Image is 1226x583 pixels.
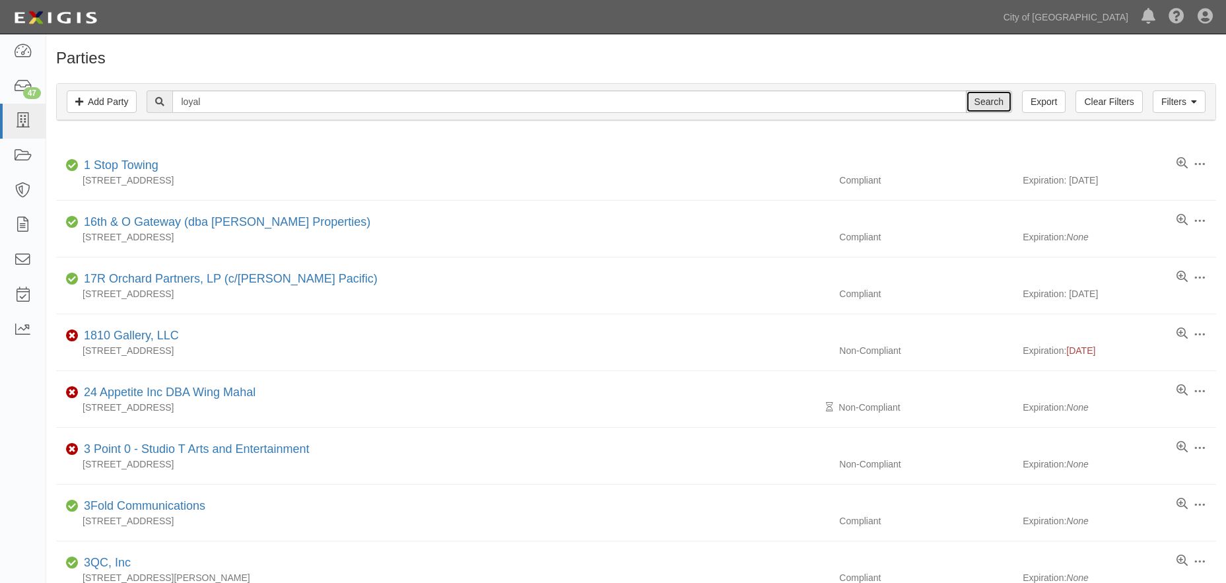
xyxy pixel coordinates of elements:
[66,502,79,511] i: Compliant
[966,90,1012,113] input: Search
[1066,402,1088,413] i: None
[1176,327,1188,341] a: View results summary
[84,386,255,399] a: 24 Appetite Inc DBA Wing Mahal
[79,214,370,231] div: 16th & O Gateway (dba Ravel Rasmussen Properties)
[1075,90,1142,113] a: Clear Filters
[84,329,179,342] a: 1810 Gallery, LLC
[1022,90,1066,113] a: Export
[56,344,829,357] div: [STREET_ADDRESS]
[1176,157,1188,170] a: View results summary
[66,275,79,284] i: Compliant
[66,559,79,568] i: Compliant
[56,174,829,187] div: [STREET_ADDRESS]
[1066,572,1088,583] i: None
[79,384,255,401] div: 24 Appetite Inc DBA Wing Mahal
[79,327,179,345] div: 1810 Gallery, LLC
[1066,232,1088,242] i: None
[1066,516,1088,526] i: None
[1169,9,1184,25] i: Help Center - Complianz
[1176,214,1188,227] a: View results summary
[829,458,1023,471] div: Non-Compliant
[1023,514,1216,528] div: Expiration:
[84,556,131,569] a: 3QC, Inc
[79,157,158,174] div: 1 Stop Towing
[66,331,79,341] i: Non-Compliant
[56,458,829,471] div: [STREET_ADDRESS]
[1023,230,1216,244] div: Expiration:
[829,230,1023,244] div: Compliant
[84,499,205,512] a: 3Fold Communications
[1023,174,1216,187] div: Expiration: [DATE]
[997,4,1135,30] a: City of [GEOGRAPHIC_DATA]
[1066,459,1088,469] i: None
[79,555,131,572] div: 3QC, Inc
[79,498,205,515] div: 3Fold Communications
[829,287,1023,300] div: Compliant
[84,158,158,172] a: 1 Stop Towing
[829,344,1023,357] div: Non-Compliant
[1153,90,1206,113] a: Filters
[1023,287,1216,300] div: Expiration: [DATE]
[84,442,310,456] a: 3 Point 0 - Studio T Arts and Entertainment
[56,401,829,414] div: [STREET_ADDRESS]
[10,6,101,30] img: logo-5460c22ac91f19d4615b14bd174203de0afe785f0fc80cf4dbbc73dc1793850b.png
[1023,344,1216,357] div: Expiration:
[829,174,1023,187] div: Compliant
[56,50,1216,67] h1: Parties
[56,230,829,244] div: [STREET_ADDRESS]
[1176,555,1188,568] a: View results summary
[172,90,966,113] input: Search
[23,87,41,99] div: 47
[1066,345,1095,356] span: [DATE]
[56,287,829,300] div: [STREET_ADDRESS]
[1023,401,1216,414] div: Expiration:
[1176,384,1188,397] a: View results summary
[67,90,137,113] a: Add Party
[66,161,79,170] i: Compliant
[66,388,79,397] i: Non-Compliant
[56,514,829,528] div: [STREET_ADDRESS]
[66,445,79,454] i: Non-Compliant
[1176,441,1188,454] a: View results summary
[79,441,310,458] div: 3 Point 0 - Studio T Arts and Entertainment
[84,272,378,285] a: 17R Orchard Partners, LP (c/[PERSON_NAME] Pacific)
[66,218,79,227] i: Compliant
[84,215,370,228] a: 16th & O Gateway (dba [PERSON_NAME] Properties)
[826,403,833,412] i: Pending Review
[829,401,1023,414] div: Non-Compliant
[1176,271,1188,284] a: View results summary
[1023,458,1216,471] div: Expiration:
[1176,498,1188,511] a: View results summary
[79,271,378,288] div: 17R Orchard Partners, LP (c/o Heller Pacific)
[829,514,1023,528] div: Compliant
